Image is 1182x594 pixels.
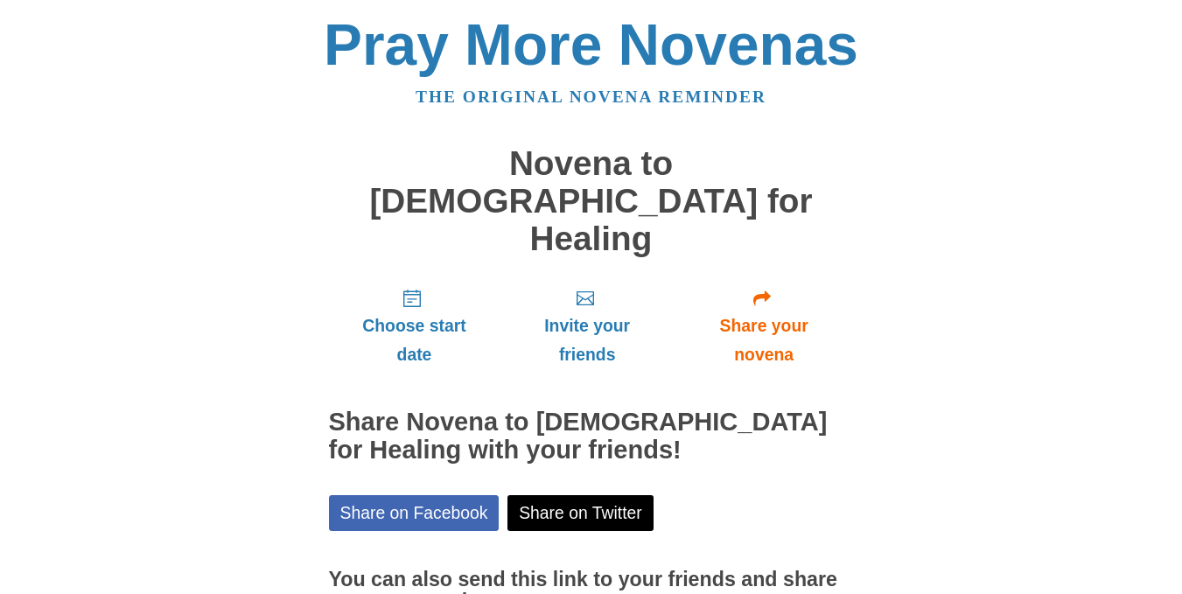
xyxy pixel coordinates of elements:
[329,409,854,465] h2: Share Novena to [DEMOGRAPHIC_DATA] for Healing with your friends!
[675,275,854,379] a: Share your novena
[329,275,500,379] a: Choose start date
[329,495,500,531] a: Share on Facebook
[500,275,674,379] a: Invite your friends
[507,495,654,531] a: Share on Twitter
[416,87,766,106] a: The original novena reminder
[324,12,858,77] a: Pray More Novenas
[346,311,483,369] span: Choose start date
[517,311,656,369] span: Invite your friends
[329,145,854,257] h1: Novena to [DEMOGRAPHIC_DATA] for Healing
[692,311,836,369] span: Share your novena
